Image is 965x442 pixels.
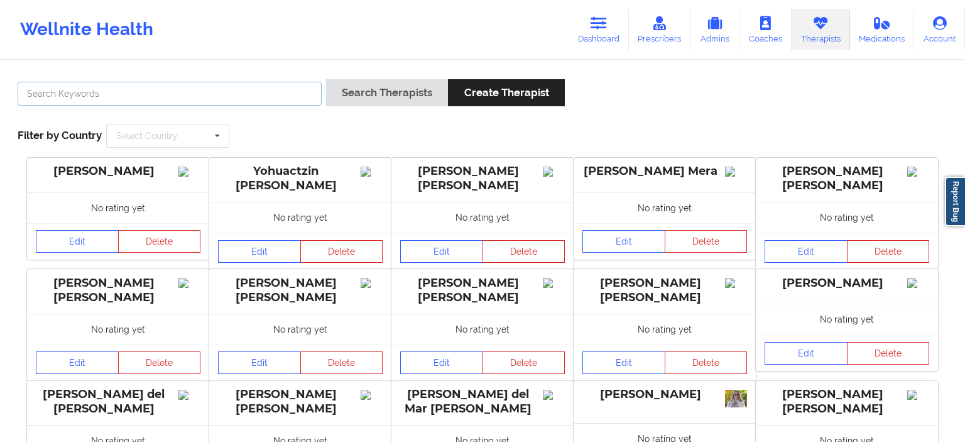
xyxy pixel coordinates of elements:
div: [PERSON_NAME] [PERSON_NAME] [400,276,565,305]
button: Delete [847,342,930,365]
a: Edit [36,230,119,253]
a: Edit [218,240,301,263]
div: No rating yet [27,314,209,345]
div: No rating yet [209,314,391,345]
a: Edit [582,351,665,374]
button: Delete [118,351,201,374]
a: Edit [218,351,301,374]
div: [PERSON_NAME] del [PERSON_NAME] [36,387,200,416]
a: Edit [36,351,119,374]
img: Image%2Fplaceholer-image.png [178,167,200,177]
div: Select Country [116,131,178,140]
button: Search Therapists [326,79,448,106]
a: Account [914,9,965,50]
div: No rating yet [209,202,391,233]
div: [PERSON_NAME] [PERSON_NAME] [765,164,929,193]
a: Prescribers [629,9,691,50]
button: Delete [482,351,565,374]
div: [PERSON_NAME] [PERSON_NAME] [218,276,383,305]
div: [PERSON_NAME] del Mar [PERSON_NAME] [400,387,565,416]
img: Image%2Fplaceholer-image.png [178,278,200,288]
a: Edit [400,351,483,374]
div: [PERSON_NAME] [PERSON_NAME] [400,164,565,193]
img: Image%2Fplaceholer-image.png [543,390,565,400]
button: Delete [665,351,748,374]
button: Delete [118,230,201,253]
div: [PERSON_NAME] [PERSON_NAME] [582,276,747,305]
div: No rating yet [391,314,574,345]
div: [PERSON_NAME] [36,164,200,179]
img: Image%2Fplaceholer-image.png [725,278,747,288]
a: Edit [582,230,665,253]
button: Delete [847,240,930,263]
button: Delete [300,240,383,263]
a: Edit [765,342,848,365]
div: No rating yet [574,192,756,223]
div: [PERSON_NAME] [582,387,747,402]
img: Image%2Fplaceholer-image.png [361,390,383,400]
button: Create Therapist [448,79,564,106]
img: Image%2Fplaceholer-image.png [543,167,565,177]
div: Yohuactzin [PERSON_NAME] [218,164,383,193]
img: d8db31be-ac62-4413-8610-9551e9bd58ad_Professional_Headshot.jpg [725,390,747,407]
div: [PERSON_NAME] [PERSON_NAME] [218,387,383,416]
img: Image%2Fplaceholer-image.png [178,390,200,400]
button: Delete [482,240,565,263]
img: Image%2Fplaceholer-image.png [907,278,929,288]
a: Therapists [792,9,850,50]
div: No rating yet [756,202,938,233]
span: Filter by Country [18,129,102,141]
img: Image%2Fplaceholer-image.png [907,390,929,400]
div: No rating yet [391,202,574,233]
div: [PERSON_NAME] [PERSON_NAME] [765,387,929,416]
a: Coaches [739,9,792,50]
button: Delete [300,351,383,374]
img: Image%2Fplaceholer-image.png [361,167,383,177]
a: Medications [850,9,915,50]
a: Report Bug [945,177,965,226]
a: Edit [400,240,483,263]
button: Delete [665,230,748,253]
input: Search Keywords [18,82,322,106]
div: [PERSON_NAME] [PERSON_NAME] [36,276,200,305]
a: Dashboard [569,9,629,50]
img: Image%2Fplaceholer-image.png [543,278,565,288]
a: Admins [690,9,739,50]
div: No rating yet [756,304,938,334]
a: Edit [765,240,848,263]
img: Image%2Fplaceholer-image.png [725,167,747,177]
div: No rating yet [27,192,209,223]
img: Image%2Fplaceholer-image.png [361,278,383,288]
div: No rating yet [574,314,756,345]
div: [PERSON_NAME] Mera [582,164,747,179]
img: Image%2Fplaceholer-image.png [907,167,929,177]
div: [PERSON_NAME] [765,276,929,290]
